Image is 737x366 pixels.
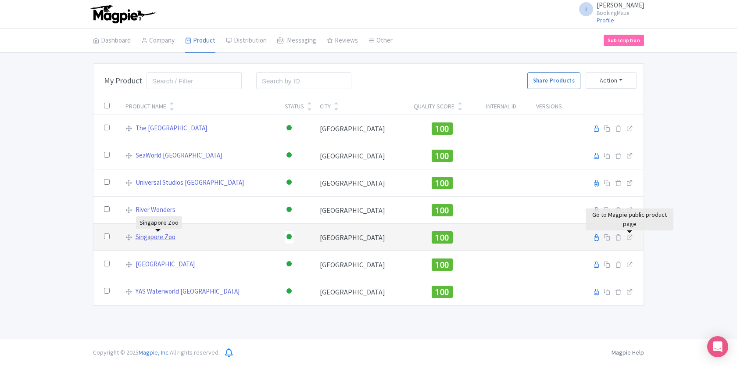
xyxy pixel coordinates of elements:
span: 100 [435,260,449,269]
div: Active [285,204,293,216]
a: Dashboard [93,29,131,53]
td: [GEOGRAPHIC_DATA] [315,224,408,251]
div: Active [285,285,293,298]
a: 100 [432,150,453,159]
a: Singapore Zoo [136,232,175,242]
div: Active [285,149,293,162]
span: I [579,2,593,16]
img: logo-ab69f6fb50320c5b225c76a69d11143b.png [89,4,157,24]
h3: My Product [104,76,142,86]
a: Magpie Help [612,348,644,356]
a: Profile [597,16,614,24]
a: Subscription [604,35,644,46]
th: Versions [526,98,572,115]
td: [GEOGRAPHIC_DATA] [315,169,408,197]
td: [GEOGRAPHIC_DATA] [315,251,408,278]
span: 100 [435,151,449,161]
a: 100 [432,177,453,186]
input: Search by ID [256,72,351,89]
div: Singapore Zoo [136,216,182,229]
a: 100 [432,259,453,268]
span: 100 [435,206,449,215]
div: Quality Score [414,102,454,111]
span: 100 [435,124,449,133]
span: 100 [435,179,449,188]
div: City [320,102,331,111]
a: Product [185,29,215,53]
a: YAS Waterworld [GEOGRAPHIC_DATA] [136,287,240,297]
a: I [PERSON_NAME] BookingMaze [574,2,644,16]
a: [GEOGRAPHIC_DATA] [136,259,195,269]
div: Go to Magpie public product page [586,208,673,230]
span: [PERSON_NAME] [597,1,644,9]
input: Search / Filter [147,72,242,89]
div: Active [285,122,293,135]
div: Active [285,258,293,271]
div: Active [285,176,293,189]
td: [GEOGRAPHIC_DATA] [315,142,408,169]
a: Universal Studios [GEOGRAPHIC_DATA] [136,178,244,188]
span: 100 [435,287,449,297]
a: River Wonders [136,205,175,215]
div: Open Intercom Messenger [707,336,728,357]
a: Reviews [327,29,358,53]
button: Action [586,72,637,89]
a: Company [141,29,175,53]
a: 100 [432,123,453,132]
div: Status [285,102,304,111]
div: Copyright © 2025 All rights reserved. [88,348,225,357]
a: Share Products [527,72,580,89]
div: Product Name [125,102,166,111]
a: Messaging [277,29,316,53]
a: 100 [432,205,453,213]
small: BookingMaze [597,10,644,16]
a: 100 [432,286,453,295]
a: The [GEOGRAPHIC_DATA] [136,123,207,133]
div: Active [285,231,293,244]
td: [GEOGRAPHIC_DATA] [315,115,408,142]
span: Magpie, Inc. [139,348,170,356]
a: SeaWorld [GEOGRAPHIC_DATA] [136,151,222,161]
a: Distribution [226,29,267,53]
td: [GEOGRAPHIC_DATA] [315,197,408,224]
a: 100 [432,232,453,240]
th: Internal ID [476,98,526,115]
td: [GEOGRAPHIC_DATA] [315,278,408,305]
a: Other [368,29,393,53]
span: 100 [435,233,449,242]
